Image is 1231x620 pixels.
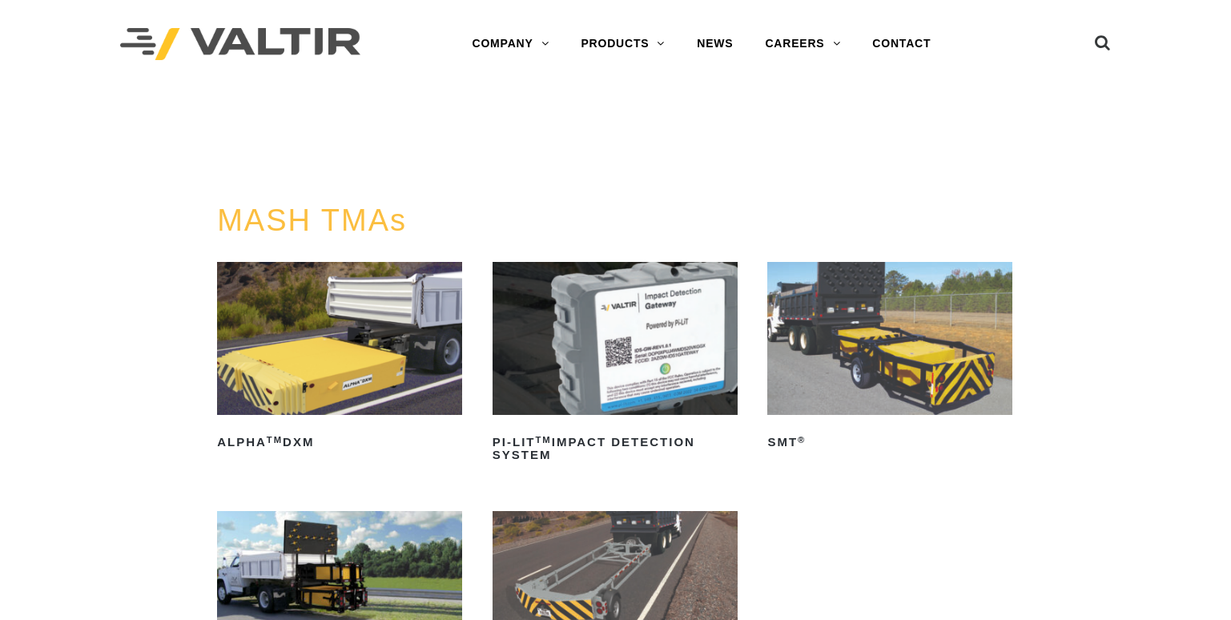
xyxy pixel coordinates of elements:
[767,429,1012,455] h2: SMT
[217,203,407,237] a: MASH TMAs
[767,262,1012,455] a: SMT®
[535,435,551,445] sup: TM
[856,28,947,60] a: CONTACT
[493,262,738,468] a: PI-LITTMImpact Detection System
[493,429,738,468] h2: PI-LIT Impact Detection System
[565,28,681,60] a: PRODUCTS
[267,435,283,445] sup: TM
[457,28,565,60] a: COMPANY
[798,435,806,445] sup: ®
[217,429,462,455] h2: ALPHA DXM
[217,262,462,455] a: ALPHATMDXM
[749,28,856,60] a: CAREERS
[120,28,360,61] img: Valtir
[681,28,749,60] a: NEWS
